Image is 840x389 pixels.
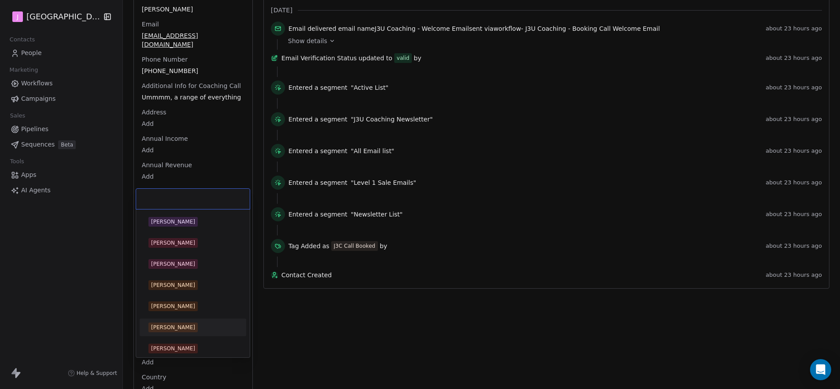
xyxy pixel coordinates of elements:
div: Suggestions [140,213,246,357]
div: [PERSON_NAME] [151,281,195,289]
div: [PERSON_NAME] [151,345,195,352]
div: [PERSON_NAME] [151,302,195,310]
div: [PERSON_NAME] [151,323,195,331]
div: [PERSON_NAME] [151,239,195,247]
div: [PERSON_NAME] [151,218,195,226]
div: [PERSON_NAME] [151,260,195,268]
